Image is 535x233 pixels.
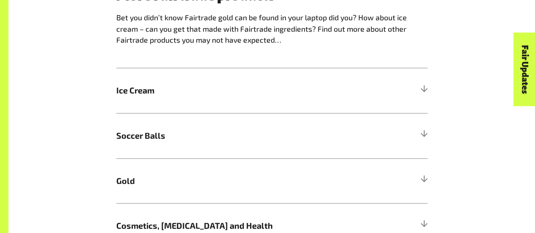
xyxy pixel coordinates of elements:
span: Gold [116,174,350,187]
span: Bet you didn’t know Fairtrade gold can be found in your laptop did you? How about ice cream – can... [116,13,407,44]
span: Cosmetics, [MEDICAL_DATA] and Health [116,219,350,232]
span: Ice Cream [116,84,350,97]
span: Soccer Balls [116,129,350,142]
